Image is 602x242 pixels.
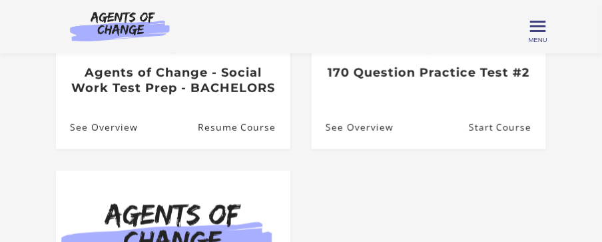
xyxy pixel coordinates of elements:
[530,19,546,35] button: Toggle menu Menu
[312,106,394,149] a: 170 Question Practice Test #2: See Overview
[530,25,546,27] span: Toggle menu
[70,65,276,95] h3: Agents of Change - Social Work Test Prep - BACHELORS
[56,106,138,149] a: Agents of Change - Social Work Test Prep - BACHELORS: See Overview
[469,106,546,149] a: 170 Question Practice Test #2: Resume Course
[326,65,531,81] h3: 170 Question Practice Test #2
[529,36,547,43] span: Menu
[56,11,184,41] img: Agents of Change Logo
[198,106,290,149] a: Agents of Change - Social Work Test Prep - BACHELORS: Resume Course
